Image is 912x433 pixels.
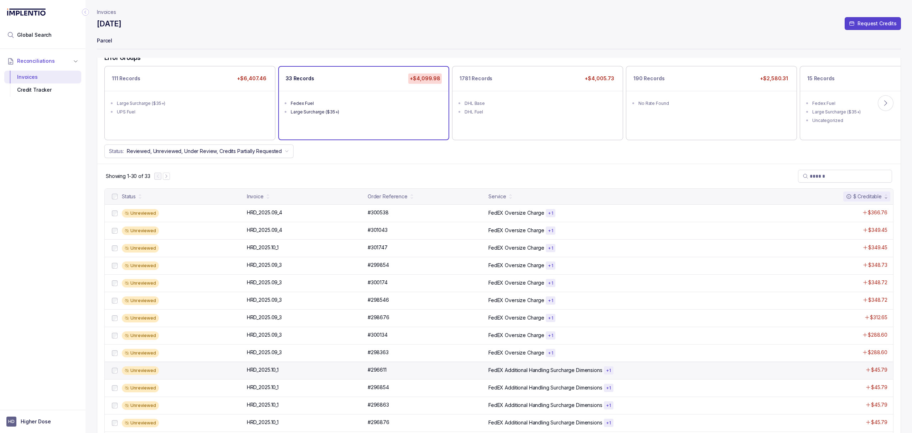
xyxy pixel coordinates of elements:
[488,193,506,200] div: Service
[488,297,544,304] p: FedEX Oversize Charge
[112,228,118,234] input: checkbox-checkbox
[247,296,282,304] p: HRD_2025.09_3
[106,173,150,180] div: Remaining page entries
[4,53,81,69] button: Reconciliations
[868,331,887,338] p: $288.60
[21,418,51,425] p: Higher Dose
[488,349,544,356] p: FedEX Oversize Charge
[127,148,282,155] p: Reviewed, Unreviewed, Under Review, Credits Partially Requested
[465,108,615,116] div: DHL Fuel
[488,367,602,374] p: FedEX Additional Handling Surcharge Dimensions
[368,193,408,200] div: Order Reference
[10,83,76,96] div: Credit Tracker
[548,245,553,251] p: + 1
[10,71,76,83] div: Invoices
[112,298,118,304] input: checkbox-checkbox
[97,9,116,16] a: Invoices
[247,209,282,216] p: HRD_2025.09_4
[368,244,388,251] p: #301747
[408,73,442,83] p: +$4,099.98
[870,314,887,321] p: $312.65
[112,350,118,356] input: checkbox-checkbox
[548,350,553,356] p: + 1
[122,419,159,427] div: Unreviewed
[871,384,887,391] p: $45.79
[122,384,159,392] div: Unreviewed
[247,261,282,269] p: HRD_2025.09_3
[247,366,279,373] p: HRD_2025.10_1
[868,296,887,304] p: $348.72
[488,244,544,251] p: FedEX Oversize Charge
[845,17,901,30] button: Request Credits
[6,417,79,427] button: User initialsHigher Dose
[368,279,388,286] p: #300174
[112,315,118,321] input: checkbox-checkbox
[488,419,602,426] p: FedEX Additional Handling Surcharge Dimensions
[488,332,544,339] p: FedEX Oversize Charge
[868,279,887,286] p: $348.72
[606,385,611,391] p: + 1
[368,314,389,321] p: #298676
[548,298,553,304] p: + 1
[122,279,159,287] div: Unreviewed
[857,20,897,27] p: Request Credits
[868,349,887,356] p: $288.60
[368,366,387,373] p: #296611
[247,244,279,251] p: HRD_2025.10_1
[871,419,887,426] p: $45.79
[868,244,887,251] p: $349.45
[807,75,835,82] p: 15 Records
[112,280,118,286] input: checkbox-checkbox
[97,9,116,16] nav: breadcrumb
[122,331,159,340] div: Unreviewed
[465,100,615,107] div: DHL Base
[112,333,118,338] input: checkbox-checkbox
[488,279,544,286] p: FedEX Oversize Charge
[488,384,602,391] p: FedEX Additional Handling Surcharge Dimensions
[247,193,264,200] div: Invoice
[871,366,887,373] p: $45.79
[548,228,553,234] p: + 1
[122,226,159,235] div: Unreviewed
[488,314,544,321] p: FedEX Oversize Charge
[247,331,282,338] p: HRD_2025.09_3
[4,69,81,98] div: Reconciliations
[122,193,136,200] div: Status
[871,401,887,408] p: $45.79
[583,73,616,83] p: +$4,005.73
[846,193,882,200] div: $ Creditable
[122,349,159,357] div: Unreviewed
[117,100,267,107] div: Large Surcharge ($35+)
[112,194,118,199] input: checkbox-checkbox
[633,75,664,82] p: 190 Records
[247,226,282,234] p: HRD_2025.09_4
[112,385,118,391] input: checkbox-checkbox
[6,417,16,427] span: User initials
[488,402,602,409] p: FedEX Additional Handling Surcharge Dimensions
[122,401,159,410] div: Unreviewed
[548,210,553,216] p: + 1
[104,54,141,62] h5: Error Groups
[112,75,140,82] p: 111 Records
[112,263,118,269] input: checkbox-checkbox
[122,296,159,305] div: Unreviewed
[638,100,789,107] div: No Rate Found
[368,349,389,356] p: #298363
[117,108,267,116] div: UPS Fuel
[291,108,441,116] div: Large Surcharge ($35+)
[368,419,389,426] p: #296876
[368,296,389,304] p: #298546
[112,245,118,251] input: checkbox-checkbox
[106,173,150,180] p: Showing 1-30 of 33
[109,148,124,155] p: Status:
[17,57,55,65] span: Reconciliations
[112,403,118,408] input: checkbox-checkbox
[548,333,553,338] p: + 1
[122,314,159,322] div: Unreviewed
[460,75,492,82] p: 1781 Records
[247,419,279,426] p: HRD_2025.10_1
[548,263,553,269] p: + 1
[247,401,279,408] p: HRD_2025.10_1
[868,226,887,234] p: $349.45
